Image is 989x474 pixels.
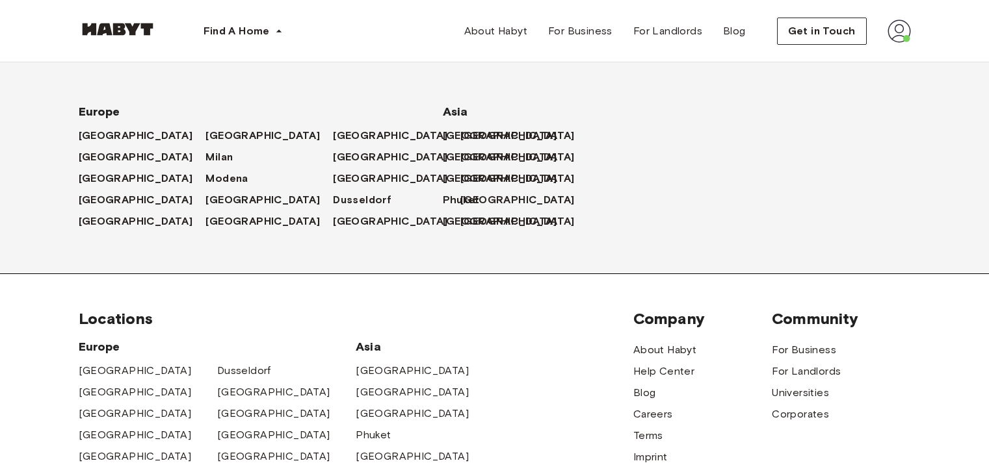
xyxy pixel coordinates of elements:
[788,23,856,39] span: Get in Touch
[79,128,206,143] a: [GEOGRAPHIC_DATA]
[333,214,460,229] a: [GEOGRAPHIC_DATA]
[193,18,293,44] button: Find A Home
[79,214,206,229] a: [GEOGRAPHIC_DATA]
[205,214,320,229] span: [GEOGRAPHIC_DATA]
[454,18,538,44] a: About Habyt
[460,149,588,165] a: [GEOGRAPHIC_DATA]
[79,128,193,143] span: [GEOGRAPHIC_DATA]
[443,171,557,186] span: [GEOGRAPHIC_DATA]
[79,23,157,36] img: Habyt
[443,192,480,208] span: Phuket
[356,384,469,400] a: [GEOGRAPHIC_DATA]
[460,192,575,208] span: [GEOGRAPHIC_DATA]
[79,427,192,443] a: [GEOGRAPHIC_DATA]
[333,171,460,186] a: [GEOGRAPHIC_DATA]
[460,214,588,229] a: [GEOGRAPHIC_DATA]
[772,342,836,358] a: For Business
[443,149,570,165] a: [GEOGRAPHIC_DATA]
[333,192,404,208] a: Dusseldorf
[443,171,570,186] a: [GEOGRAPHIC_DATA]
[79,192,206,208] a: [GEOGRAPHIC_DATA]
[217,384,330,400] a: [GEOGRAPHIC_DATA]
[460,128,588,143] a: [GEOGRAPHIC_DATA]
[777,18,867,45] button: Get in Touch
[217,449,330,464] a: [GEOGRAPHIC_DATA]
[79,309,633,329] span: Locations
[356,363,469,379] a: [GEOGRAPHIC_DATA]
[772,364,841,379] a: For Landlords
[79,339,356,355] span: Europe
[205,128,333,143] a: [GEOGRAPHIC_DATA]
[443,104,547,119] span: Asia
[79,406,192,421] a: [GEOGRAPHIC_DATA]
[333,128,447,143] span: [GEOGRAPHIC_DATA]
[205,192,320,208] span: [GEOGRAPHIC_DATA]
[205,171,261,186] a: Modena
[356,427,391,443] a: Phuket
[79,384,192,400] a: [GEOGRAPHIC_DATA]
[623,18,713,44] a: For Landlords
[723,23,746,39] span: Blog
[443,128,557,143] span: [GEOGRAPHIC_DATA]
[443,149,557,165] span: [GEOGRAPHIC_DATA]
[79,149,193,165] span: [GEOGRAPHIC_DATA]
[633,309,772,329] span: Company
[79,192,193,208] span: [GEOGRAPHIC_DATA]
[333,149,447,165] span: [GEOGRAPHIC_DATA]
[460,171,588,186] a: [GEOGRAPHIC_DATA]
[333,171,447,186] span: [GEOGRAPHIC_DATA]
[772,385,829,401] a: Universities
[713,18,756,44] a: Blog
[205,171,248,186] span: Modena
[356,406,469,421] a: [GEOGRAPHIC_DATA]
[772,406,829,422] a: Corporates
[772,309,910,329] span: Community
[217,406,330,421] a: [GEOGRAPHIC_DATA]
[633,449,668,465] a: Imprint
[79,104,401,119] span: Europe
[443,128,570,143] a: [GEOGRAPHIC_DATA]
[633,364,694,379] a: Help Center
[356,449,469,464] a: [GEOGRAPHIC_DATA]
[217,427,330,443] span: [GEOGRAPHIC_DATA]
[633,406,673,422] a: Careers
[633,342,696,358] a: About Habyt
[538,18,623,44] a: For Business
[443,214,557,229] span: [GEOGRAPHIC_DATA]
[333,149,460,165] a: [GEOGRAPHIC_DATA]
[217,363,271,379] a: Dusseldorf
[204,23,270,39] span: Find A Home
[79,363,192,379] a: [GEOGRAPHIC_DATA]
[633,428,663,443] a: Terms
[333,214,447,229] span: [GEOGRAPHIC_DATA]
[633,385,656,401] a: Blog
[205,128,320,143] span: [GEOGRAPHIC_DATA]
[205,214,333,229] a: [GEOGRAPHIC_DATA]
[464,23,527,39] span: About Habyt
[205,149,233,165] span: Milan
[333,192,391,208] span: Dusseldorf
[79,171,193,186] span: [GEOGRAPHIC_DATA]
[333,128,460,143] a: [GEOGRAPHIC_DATA]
